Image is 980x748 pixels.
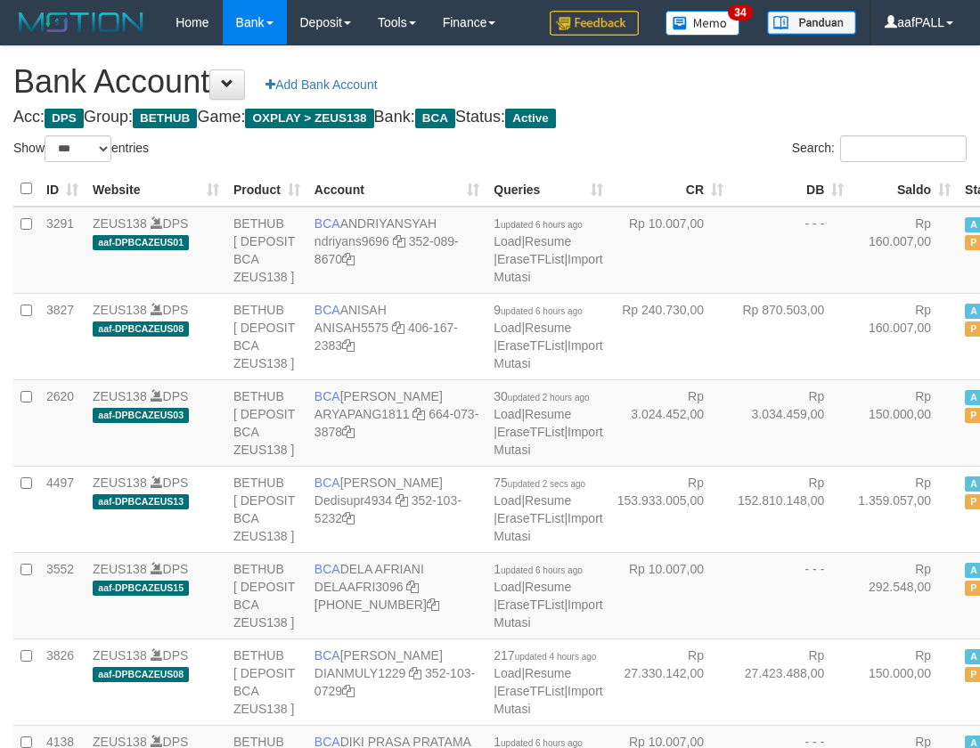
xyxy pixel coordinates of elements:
td: DPS [86,638,226,725]
td: Rp 153.933.005,00 [610,466,731,552]
td: [PERSON_NAME] 352-103-0729 [307,638,486,725]
a: Resume [525,493,571,508]
td: Rp 10.007,00 [610,207,731,294]
span: BCA [415,109,455,128]
a: Copy 3521035232 to clipboard [342,511,355,525]
span: | | | [494,476,602,543]
a: Load [494,666,521,680]
a: Copy ANISAH5575 to clipboard [392,321,404,335]
span: updated 6 hours ago [501,565,583,575]
a: Import Mutasi [494,511,602,543]
td: - - - [731,552,851,638]
a: ZEUS138 [93,303,147,317]
td: Rp 240.730,00 [610,293,731,379]
img: Button%20Memo.svg [666,11,740,36]
span: Active [505,109,556,128]
td: BETHUB [ DEPOSIT BCA ZEUS138 ] [226,207,307,294]
td: DPS [86,293,226,379]
a: EraseTFList [497,684,564,698]
span: aaf-DPBCAZEUS15 [93,581,189,596]
a: Dedisupr4934 [314,493,392,508]
a: ZEUS138 [93,389,147,403]
span: BCA [314,216,340,231]
span: BCA [314,476,340,490]
td: DPS [86,207,226,294]
a: Import Mutasi [494,252,602,284]
a: Copy 3521030729 to clipboard [342,684,355,698]
td: Rp 27.330.142,00 [610,638,731,725]
label: Search: [792,135,967,162]
a: ZEUS138 [93,562,147,576]
td: 3827 [39,293,86,379]
td: BETHUB [ DEPOSIT BCA ZEUS138 ] [226,552,307,638]
td: DPS [86,466,226,552]
th: DB: activate to sort column ascending [731,172,851,207]
td: 3291 [39,207,86,294]
span: DPS [45,109,84,128]
td: BETHUB [ DEPOSIT BCA ZEUS138 ] [226,638,307,725]
td: BETHUB [ DEPOSIT BCA ZEUS138 ] [226,466,307,552]
span: aaf-DPBCAZEUS03 [93,408,189,423]
span: aaf-DPBCAZEUS08 [93,321,189,337]
span: | | | [494,303,602,370]
span: BCA [314,303,340,317]
td: BETHUB [ DEPOSIT BCA ZEUS138 ] [226,293,307,379]
span: BCA [314,648,340,663]
a: Load [494,407,521,421]
a: DELAAFRI3096 [314,580,404,594]
td: Rp 152.810.148,00 [731,466,851,552]
a: Copy DELAAFRI3096 to clipboard [406,580,419,594]
h4: Acc: Group: Game: Bank: Status: [13,109,967,126]
td: Rp 3.024.452,00 [610,379,731,466]
span: 217 [494,648,596,663]
td: 4497 [39,466,86,552]
span: 1 [494,562,583,576]
a: Load [494,493,521,508]
a: Copy 3520898670 to clipboard [342,252,355,266]
td: Rp 1.359.057,00 [851,466,958,552]
a: Resume [525,580,571,594]
td: 3826 [39,638,86,725]
a: EraseTFList [497,425,564,439]
a: Load [494,321,521,335]
td: DELA AFRIANI [PHONE_NUMBER] [307,552,486,638]
a: EraseTFList [497,511,564,525]
a: EraseTFList [497,598,564,612]
span: updated 6 hours ago [501,306,583,316]
span: 75 [494,476,585,490]
span: updated 6 hours ago [501,738,583,748]
a: ZEUS138 [93,216,147,231]
span: | | | [494,648,602,716]
span: BETHUB [133,109,197,128]
span: | | | [494,216,602,284]
a: ANISAH5575 [314,321,388,335]
a: EraseTFList [497,338,564,353]
th: Account: activate to sort column ascending [307,172,486,207]
td: 3552 [39,552,86,638]
a: ZEUS138 [93,476,147,490]
span: updated 2 hours ago [508,393,590,402]
a: Import Mutasi [494,684,602,716]
a: Load [494,580,521,594]
input: Search: [840,135,967,162]
span: | | | [494,389,602,457]
a: ZEUS138 [93,648,147,663]
td: [PERSON_NAME] 664-073-3878 [307,379,486,466]
th: Queries: activate to sort column ascending [486,172,609,207]
td: Rp 160.007,00 [851,293,958,379]
a: Resume [525,321,571,335]
td: DPS [86,552,226,638]
a: Resume [525,407,571,421]
td: Rp 10.007,00 [610,552,731,638]
a: Copy 4061672383 to clipboard [342,338,355,353]
th: ID: activate to sort column ascending [39,172,86,207]
span: BCA [314,389,340,403]
span: updated 4 hours ago [515,652,597,662]
label: Show entries [13,135,149,162]
th: Product: activate to sort column ascending [226,172,307,207]
span: 9 [494,303,583,317]
a: Copy DIANMULY1229 to clipboard [409,666,421,680]
img: panduan.png [767,11,856,35]
th: Saldo: activate to sort column ascending [851,172,958,207]
img: MOTION_logo.png [13,9,149,36]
